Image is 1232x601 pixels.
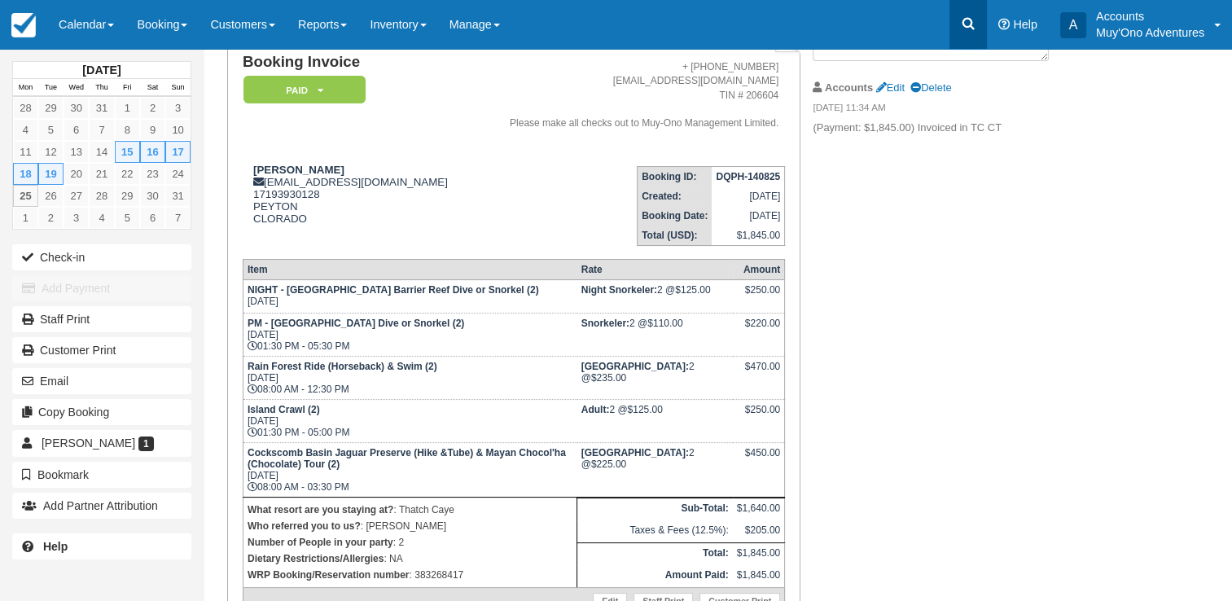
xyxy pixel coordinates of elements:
a: 20 [64,163,89,185]
span: [PERSON_NAME] [42,436,135,450]
strong: Thatch Caye Resort [581,361,689,372]
a: 22 [115,163,140,185]
p: (Payment: $1,845.00) Invoiced in TC CT [813,121,1087,136]
a: [PERSON_NAME] 1 [12,430,191,456]
p: : Thatch Caye [248,502,572,518]
a: 7 [165,207,191,229]
b: Help [43,540,68,553]
a: 11 [13,141,38,163]
td: $1,845.00 [733,543,785,565]
td: $205.00 [733,520,785,542]
strong: DQPH-140825 [716,171,780,182]
em: [DATE] 11:34 AM [813,101,1087,119]
a: 2 [140,97,165,119]
td: 2 @ [577,314,733,357]
th: Tue [38,79,64,97]
a: 25 [13,185,38,207]
th: Thu [89,79,114,97]
strong: Accounts [825,81,873,94]
a: 4 [89,207,114,229]
p: : NA [248,551,572,567]
a: 15 [115,141,140,163]
td: 2 @ [577,357,733,400]
em: Paid [243,76,366,104]
button: Copy Booking [12,399,191,425]
p: : 2 [248,534,572,551]
a: Customer Print [12,337,191,363]
i: Help [998,19,1010,30]
a: 9 [140,119,165,141]
td: $1,640.00 [733,498,785,520]
th: Amount Paid: [577,565,733,587]
p: : 383268417 [248,567,572,583]
th: Sub-Total: [577,498,733,520]
strong: Dietary Restrictions/Allergies [248,553,384,564]
a: 21 [89,163,114,185]
th: Booking ID: [638,167,712,187]
a: 31 [165,185,191,207]
strong: Number of People in your party [248,537,393,548]
th: Rate [577,260,733,280]
td: [DATE] [243,280,577,314]
strong: Thatch Caye Resort [581,447,689,458]
a: 17 [165,141,191,163]
a: 29 [38,97,64,119]
td: 2 @ [577,443,733,498]
div: $220.00 [737,318,780,342]
a: 14 [89,141,114,163]
a: 26 [38,185,64,207]
strong: Rain Forest Ride (Horseback) & Swim (2) [248,361,437,372]
td: $1,845.00 [733,565,785,587]
strong: What resort are you staying at? [248,504,393,515]
span: $125.00 [675,284,710,296]
a: 5 [38,119,64,141]
button: Email [12,368,191,394]
th: Sun [165,79,191,97]
span: 1 [138,436,154,451]
img: checkfront-main-nav-mini-logo.png [11,13,36,37]
strong: Island Crawl (2) [248,404,320,415]
div: $450.00 [737,447,780,472]
strong: NIGHT - [GEOGRAPHIC_DATA] Barrier Reef Dive or Snorkel (2) [248,284,539,296]
button: Add Payment [12,275,191,301]
a: 7 [89,119,114,141]
a: 1 [115,97,140,119]
p: Accounts [1096,8,1204,24]
td: [DATE] [712,206,784,226]
div: A [1060,12,1086,38]
strong: [PERSON_NAME] [253,164,344,176]
a: 28 [13,97,38,119]
span: Help [1013,18,1037,31]
strong: Snorkeler [581,318,629,329]
td: 2 @ [577,280,733,314]
div: $250.00 [737,404,780,428]
a: 30 [64,97,89,119]
td: [DATE] 01:30 PM - 05:00 PM [243,400,577,443]
strong: [DATE] [82,64,121,77]
a: Staff Print [12,306,191,332]
th: Amount [733,260,785,280]
td: [DATE] 08:00 AM - 12:30 PM [243,357,577,400]
a: 29 [115,185,140,207]
div: [EMAIL_ADDRESS][DOMAIN_NAME] 17193930128 PEYTON CLORADO [243,164,471,245]
a: 2 [38,207,64,229]
strong: Who referred you to us? [248,520,361,532]
th: Total (USD): [638,226,712,246]
th: Mon [13,79,38,97]
a: 3 [64,207,89,229]
th: Total: [577,543,733,565]
a: 4 [13,119,38,141]
strong: Night Snorkeler [581,284,657,296]
a: 19 [38,163,64,185]
strong: Cockscomb Basin Jaguar Preserve (Hike &Tube) & Mayan Chocol'ha (Chocolate) Tour (2) [248,447,566,470]
a: 5 [115,207,140,229]
a: 6 [140,207,165,229]
button: Check-in [12,244,191,270]
th: Item [243,260,577,280]
a: 6 [64,119,89,141]
a: 31 [89,97,114,119]
a: 30 [140,185,165,207]
a: 23 [140,163,165,185]
h1: Booking Invoice [243,54,471,71]
address: + [PHONE_NUMBER] [EMAIL_ADDRESS][DOMAIN_NAME] TIN # 206604 Please make all checks out to Muy-Ono ... [478,60,779,130]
